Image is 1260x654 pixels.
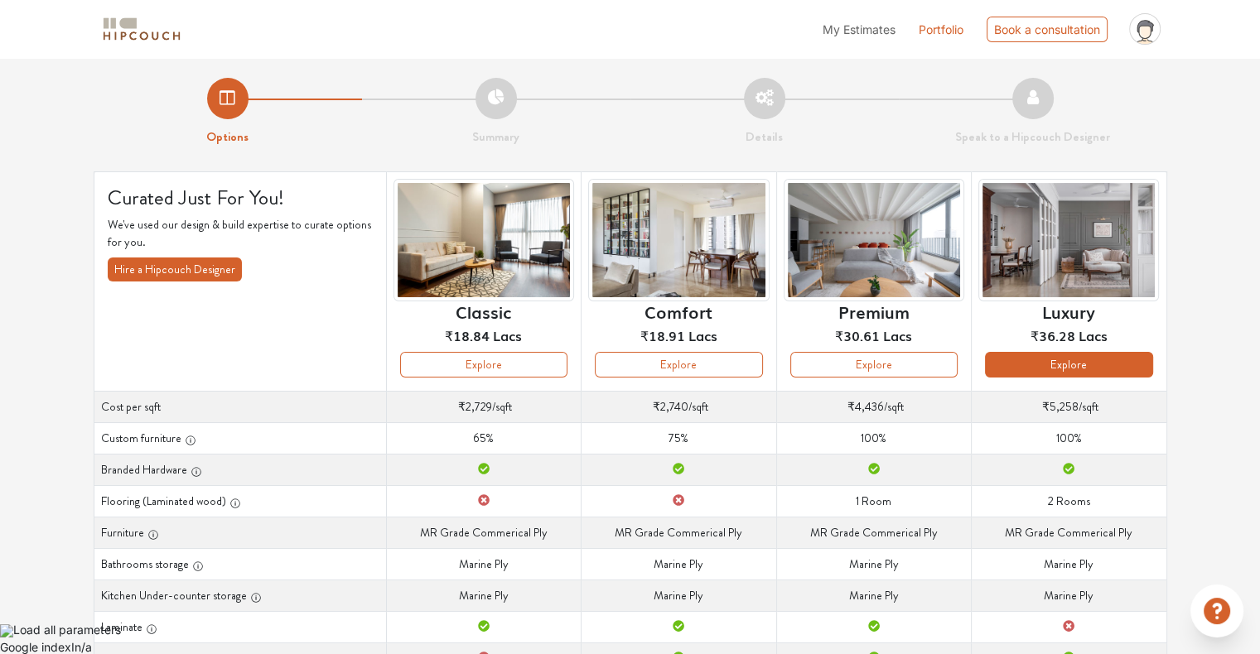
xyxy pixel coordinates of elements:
[987,17,1108,42] div: Book a consultation
[108,216,373,251] p: We've used our design & build expertise to curate options for you.
[183,98,279,108] div: Keywords by Traffic
[94,548,386,579] th: Bathrooms storage
[835,325,880,345] span: ₹30.61
[972,391,1166,422] td: /sqft
[94,485,386,517] th: Flooring (Laminated wood)
[582,579,776,611] td: Marine Ply
[640,325,685,345] span: ₹18.91
[445,325,490,345] span: ₹18.84
[75,640,92,654] a: n/a
[776,391,971,422] td: /sqft
[63,98,148,108] div: Domain Overview
[400,352,567,377] button: Explore
[94,391,386,422] th: Cost per sqft
[386,391,581,422] td: /sqft
[919,21,963,38] a: Portfolio
[456,301,511,321] h6: Classic
[493,325,522,345] span: Lacs
[688,325,717,345] span: Lacs
[784,179,964,302] img: header-preview
[472,127,519,146] strong: Summary
[972,548,1166,579] td: Marine Ply
[838,301,910,321] h6: Premium
[13,623,121,637] span: Load all parameters
[1042,301,1095,321] h6: Luxury
[458,398,492,415] span: ₹2,729
[955,127,1110,146] strong: Speak to a Hipcouch Designer
[582,548,776,579] td: Marine Ply
[972,485,1166,517] td: 2 Rooms
[582,517,776,548] td: MR Grade Commerical Ply
[582,422,776,454] td: 75%
[588,179,769,302] img: header-preview
[206,127,249,146] strong: Options
[386,548,581,579] td: Marine Ply
[823,22,896,36] span: My Estimates
[94,422,386,454] th: Custom furniture
[71,640,75,654] span: I
[776,548,971,579] td: Marine Ply
[776,485,971,517] td: 1 Room
[883,325,912,345] span: Lacs
[790,352,958,377] button: Explore
[644,301,712,321] h6: Comfort
[393,179,574,302] img: header-preview
[43,43,182,56] div: Domain: [DOMAIN_NAME]
[985,352,1152,377] button: Explore
[108,185,373,210] h4: Curated Just For You!
[27,26,40,40] img: logo_orange.svg
[94,454,386,485] th: Branded Hardware
[108,257,242,281] button: Hire a Hipcouch Designer
[776,517,971,548] td: MR Grade Commerical Ply
[1079,325,1108,345] span: Lacs
[776,579,971,611] td: Marine Ply
[386,579,581,611] td: Marine Ply
[94,611,386,642] th: Laminate
[746,127,783,146] strong: Details
[653,398,688,415] span: ₹2,740
[100,11,183,48] span: logo-horizontal.svg
[776,422,971,454] td: 100%
[46,26,81,40] div: v 4.0.25
[94,517,386,548] th: Furniture
[386,517,581,548] td: MR Grade Commerical Ply
[45,96,58,109] img: tab_domain_overview_orange.svg
[847,398,884,415] span: ₹4,436
[100,15,183,44] img: logo-horizontal.svg
[1042,398,1079,415] span: ₹5,258
[972,517,1166,548] td: MR Grade Commerical Ply
[1031,325,1075,345] span: ₹36.28
[972,579,1166,611] td: Marine Ply
[165,96,178,109] img: tab_keywords_by_traffic_grey.svg
[972,422,1166,454] td: 100%
[595,352,762,377] button: Explore
[94,579,386,611] th: Kitchen Under-counter storage
[582,391,776,422] td: /sqft
[386,422,581,454] td: 65%
[978,179,1159,302] img: header-preview
[27,43,40,56] img: website_grey.svg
